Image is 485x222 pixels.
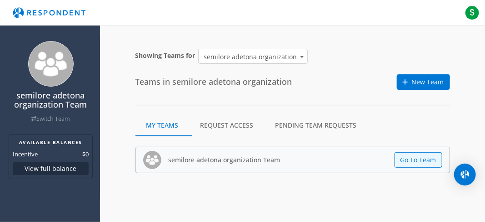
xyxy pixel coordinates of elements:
a: New Team [397,74,450,90]
img: respondent-logo.png [7,4,91,21]
h4: semilore adetona organization Team [6,91,95,109]
button: View full balance [13,162,89,175]
h4: Teams in semilore adetona organization [135,77,292,87]
h2: AVAILABLE BALANCES [13,139,89,146]
span: S [465,5,480,20]
img: team_avatar_256.png [28,41,74,87]
label: Showing Teams for [135,51,195,60]
span: Projects [26,199,51,208]
section: Balance summary [9,134,93,179]
dt: Incentive [13,150,38,159]
button: S [463,5,481,21]
md-tab-item: Request Access [190,114,265,136]
md-tab-item: Pending Team Requests [265,114,368,136]
md-tab-item: My Teams [135,114,190,136]
a: Switch Team [31,115,70,123]
button: Go To Team [395,152,442,168]
img: team_avatar_256.png [143,151,161,169]
div: semilore adetona organization [204,52,297,61]
h5: semilore adetona organization Team [169,156,280,163]
div: Open Intercom Messenger [454,164,476,186]
dd: $0 [82,150,89,159]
